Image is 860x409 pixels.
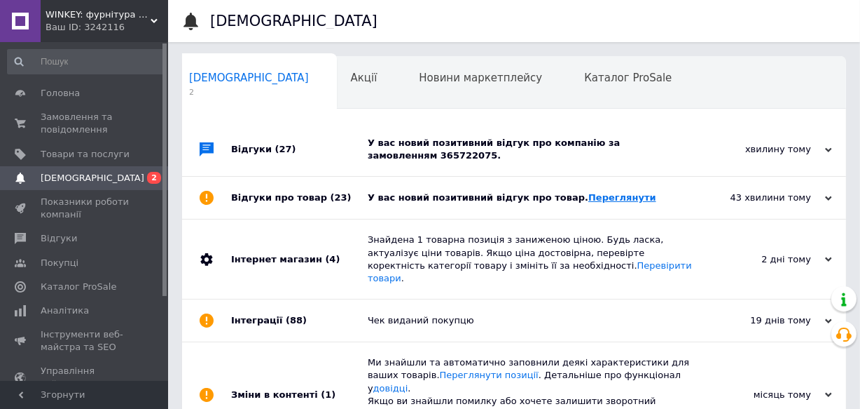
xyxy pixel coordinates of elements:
div: 19 днів тому [692,314,832,327]
div: місяць тому [692,389,832,401]
span: Покупці [41,257,78,269]
span: [DEMOGRAPHIC_DATA] [41,172,144,185]
div: Відгуки [231,123,368,176]
a: Переглянути [588,192,656,203]
input: Пошук [7,49,165,74]
div: Інтеграції [231,300,368,342]
span: Товари та послуги [41,148,130,161]
span: Новини маркетплейсу [419,72,542,84]
div: Інтернет магазин [231,220,368,299]
div: 43 хвилини тому [692,192,832,204]
span: Аналітика [41,304,89,317]
span: 2 [147,172,161,184]
span: Головна [41,87,80,100]
div: хвилину тому [692,143,832,156]
span: Каталог ProSale [584,72,672,84]
h1: [DEMOGRAPHIC_DATA] [210,13,377,29]
div: Знайдена 1 товарна позиція з заниженою ціною. Будь ласка, актуалізує ціни товарів. Якщо ціна дост... [368,234,692,285]
span: [DEMOGRAPHIC_DATA] [189,72,309,84]
span: Показники роботи компанії [41,196,130,221]
div: Чек виданий покупцю [368,314,692,327]
span: (1) [321,389,335,400]
a: Перевірити товари [368,260,692,283]
a: Переглянути позиції [440,370,539,380]
span: Відгуки [41,232,77,245]
span: 2 [189,87,309,98]
span: Інструменти веб-майстра та SEO [41,328,130,354]
span: (27) [275,144,296,154]
span: Акції [351,72,377,84]
span: Каталог ProSale [41,281,116,293]
div: У вас новий позитивний відгук про товар. [368,192,692,204]
span: (23) [331,192,352,203]
div: Ваш ID: 3242116 [46,21,168,34]
span: Управління сайтом [41,365,130,390]
div: Відгуки про товар [231,177,368,219]
span: (4) [325,254,340,264]
span: WINKEY: фурнітура для вікон і дверей [46,8,151,21]
span: (88) [286,315,307,326]
span: Замовлення та повідомлення [41,111,130,136]
div: У вас новий позитивний відгук про компанію за замовленням 365722075. [368,137,692,162]
div: 2 дні тому [692,253,832,266]
a: довідці [373,383,408,394]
